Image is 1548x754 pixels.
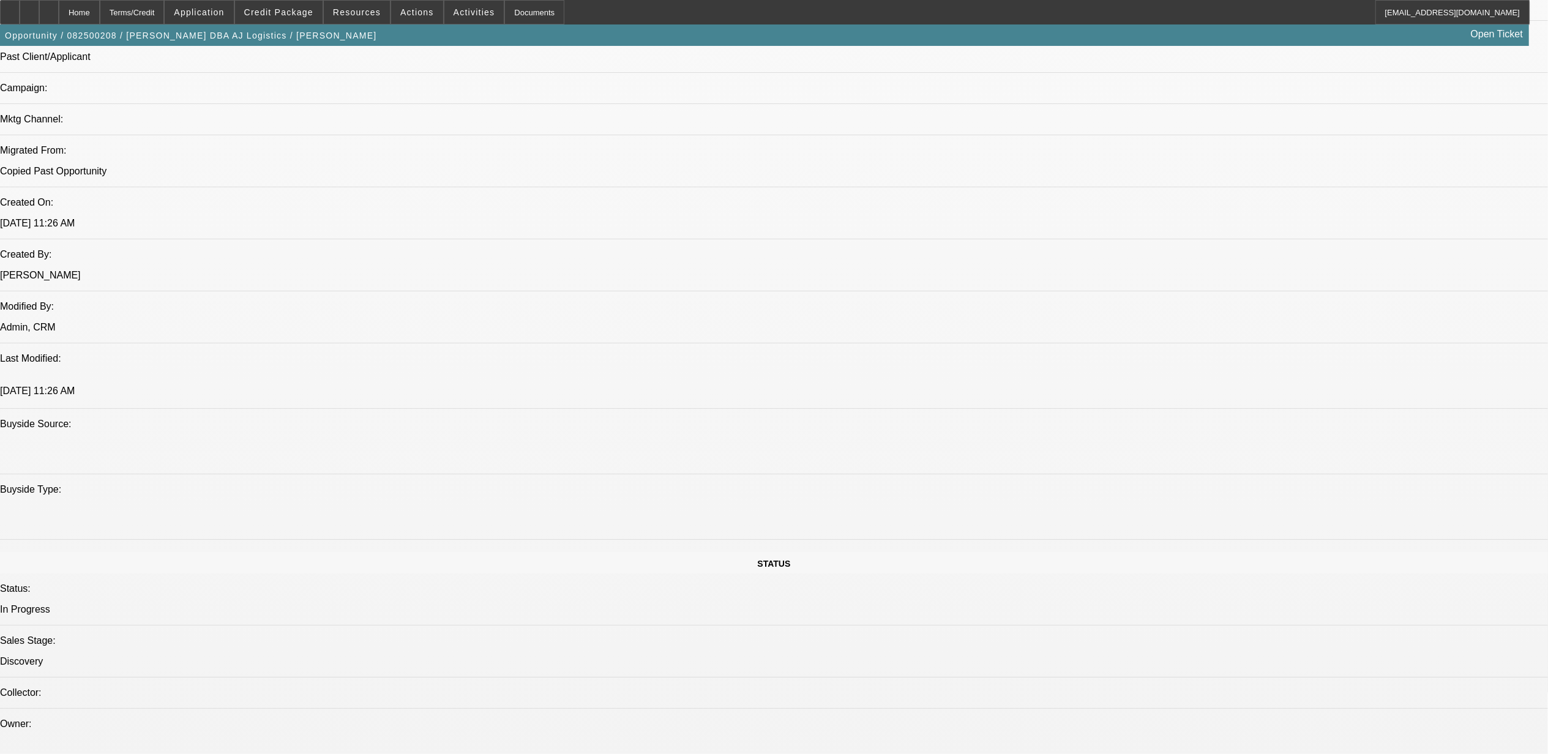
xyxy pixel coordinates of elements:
span: Resources [333,7,381,17]
a: Open Ticket [1466,24,1528,45]
button: Actions [391,1,443,24]
span: STATUS [758,559,791,569]
span: Opportunity / 082500208 / [PERSON_NAME] DBA AJ Logistics / [PERSON_NAME] [5,31,376,40]
button: Resources [324,1,390,24]
span: Application [174,7,224,17]
button: Activities [444,1,504,24]
button: Credit Package [235,1,323,24]
span: Activities [454,7,495,17]
span: Credit Package [244,7,313,17]
span: Actions [400,7,434,17]
button: Application [165,1,233,24]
